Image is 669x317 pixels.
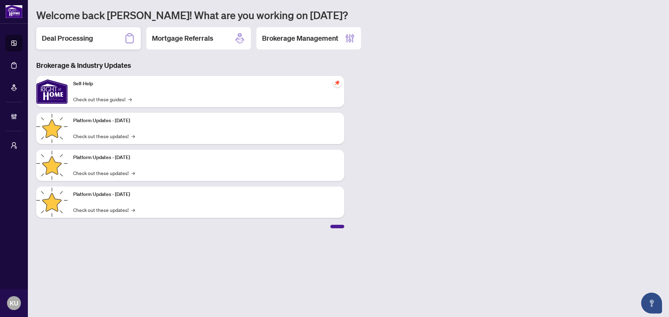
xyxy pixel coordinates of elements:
button: Open asap [641,293,662,314]
p: Self-Help [73,80,339,88]
span: KU [10,298,18,308]
a: Check out these updates!→ [73,169,135,177]
h2: Mortgage Referrals [152,33,213,43]
img: Platform Updates - June 23, 2025 [36,187,68,218]
a: Check out these updates!→ [73,206,135,214]
h2: Deal Processing [42,33,93,43]
h3: Brokerage & Industry Updates [36,61,344,70]
span: → [131,169,135,177]
img: Platform Updates - July 21, 2025 [36,113,68,144]
p: Platform Updates - [DATE] [73,191,339,198]
a: Check out these guides!→ [73,95,132,103]
span: → [131,206,135,214]
span: → [128,95,132,103]
img: Self-Help [36,76,68,107]
p: Platform Updates - [DATE] [73,117,339,125]
span: user-switch [10,142,17,149]
a: Check out these updates!→ [73,132,135,140]
p: Platform Updates - [DATE] [73,154,339,161]
h1: Welcome back [PERSON_NAME]! What are you working on [DATE]? [36,8,661,22]
span: pushpin [333,79,341,87]
img: Platform Updates - July 8, 2025 [36,150,68,181]
span: → [131,132,135,140]
img: logo [6,5,22,18]
h2: Brokerage Management [262,33,338,43]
